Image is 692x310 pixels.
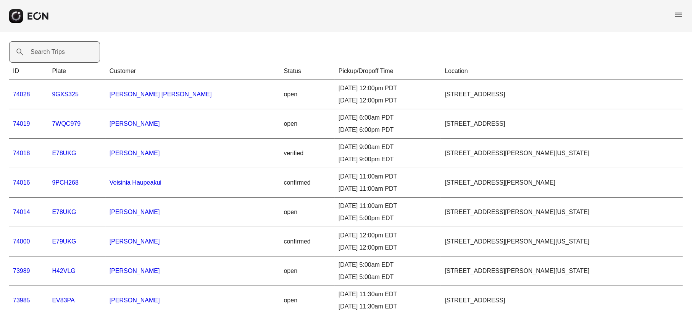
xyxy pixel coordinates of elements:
[280,80,335,109] td: open
[441,256,683,286] td: [STREET_ADDRESS][PERSON_NAME][US_STATE]
[13,209,30,215] a: 74014
[280,63,335,80] th: Status
[339,84,437,93] div: [DATE] 12:00pm PDT
[13,120,30,127] a: 74019
[339,113,437,122] div: [DATE] 6:00am PDT
[441,227,683,256] td: [STREET_ADDRESS][PERSON_NAME][US_STATE]
[110,179,161,186] a: Veisinia Haupeakui
[110,150,160,156] a: [PERSON_NAME]
[52,238,76,245] a: E79UKG
[110,238,160,245] a: [PERSON_NAME]
[441,168,683,198] td: [STREET_ADDRESS][PERSON_NAME]
[339,260,437,269] div: [DATE] 5:00am EDT
[31,47,65,57] label: Search Trips
[280,168,335,198] td: confirmed
[52,120,81,127] a: 7WQC979
[441,80,683,109] td: [STREET_ADDRESS]
[339,125,437,135] div: [DATE] 6:00pm PDT
[9,63,48,80] th: ID
[280,139,335,168] td: verified
[52,91,78,97] a: 9GXS325
[339,273,437,282] div: [DATE] 5:00am EDT
[441,198,683,227] td: [STREET_ADDRESS][PERSON_NAME][US_STATE]
[13,238,30,245] a: 74000
[441,63,683,80] th: Location
[13,91,30,97] a: 74028
[13,179,30,186] a: 74016
[280,256,335,286] td: open
[110,120,160,127] a: [PERSON_NAME]
[339,143,437,152] div: [DATE] 9:00am EDT
[52,268,75,274] a: H42VLG
[52,150,76,156] a: E78UKG
[110,209,160,215] a: [PERSON_NAME]
[674,10,683,19] span: menu
[441,139,683,168] td: [STREET_ADDRESS][PERSON_NAME][US_STATE]
[441,109,683,139] td: [STREET_ADDRESS]
[52,179,78,186] a: 9PCH268
[106,63,280,80] th: Customer
[13,150,30,156] a: 74018
[339,214,437,223] div: [DATE] 5:00pm EDT
[110,91,212,97] a: [PERSON_NAME] [PERSON_NAME]
[13,268,30,274] a: 73989
[339,290,437,299] div: [DATE] 11:30am EDT
[52,209,76,215] a: E78UKG
[52,297,74,304] a: EV83PA
[339,231,437,240] div: [DATE] 12:00pm EDT
[110,268,160,274] a: [PERSON_NAME]
[280,198,335,227] td: open
[339,172,437,181] div: [DATE] 11:00am PDT
[110,297,160,304] a: [PERSON_NAME]
[339,184,437,193] div: [DATE] 11:00am PDT
[48,63,105,80] th: Plate
[339,243,437,252] div: [DATE] 12:00pm EDT
[335,63,441,80] th: Pickup/Dropoff Time
[280,109,335,139] td: open
[339,201,437,211] div: [DATE] 11:00am EDT
[339,155,437,164] div: [DATE] 9:00pm EDT
[13,297,30,304] a: 73985
[280,227,335,256] td: confirmed
[339,96,437,105] div: [DATE] 12:00pm PDT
